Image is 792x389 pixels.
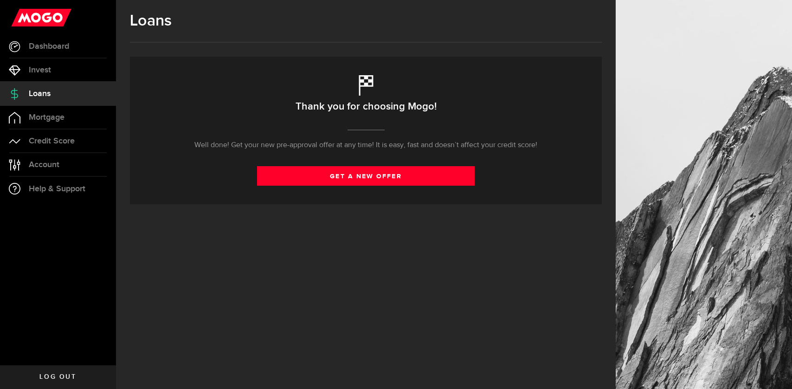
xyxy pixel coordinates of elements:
[29,113,64,122] span: Mortgage
[29,161,59,169] span: Account
[194,140,537,151] p: Well done! Get your new pre-approval offer at any time! It is easy, fast and doesn’t affect your ...
[29,137,75,145] span: Credit Score
[29,90,51,98] span: Loans
[29,185,85,193] span: Help & Support
[753,350,792,389] iframe: LiveChat chat widget
[39,374,76,380] span: Log out
[130,12,602,30] h1: Loans
[29,66,51,74] span: Invest
[257,166,475,186] a: get a new offer
[29,42,69,51] span: Dashboard
[296,97,437,117] h2: Thank you for choosing Mogo!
